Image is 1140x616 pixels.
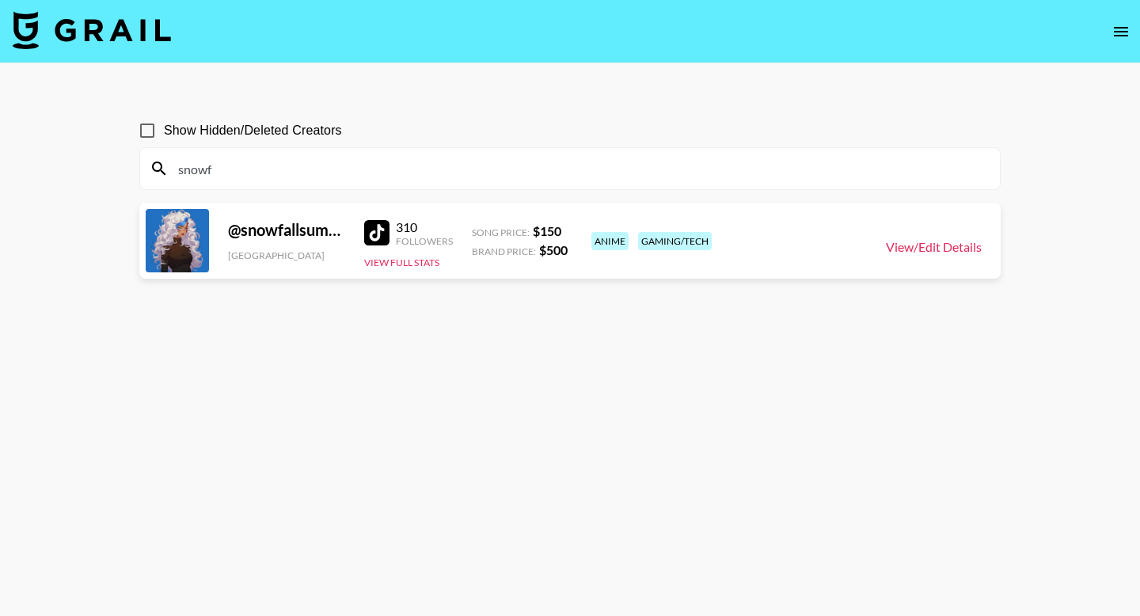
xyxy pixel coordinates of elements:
button: open drawer [1105,16,1137,48]
div: Followers [396,235,453,247]
input: Search by User Name [169,156,990,181]
a: View/Edit Details [886,239,982,255]
strong: $ 150 [533,223,561,238]
img: Grail Talent [13,11,171,49]
div: gaming/tech [638,232,712,250]
strong: $ 500 [539,242,568,257]
div: @ snowfallsummit [228,220,345,240]
button: View Full Stats [364,257,439,268]
span: Song Price: [472,226,530,238]
div: [GEOGRAPHIC_DATA] [228,249,345,261]
span: Show Hidden/Deleted Creators [164,121,342,140]
div: 310 [396,219,453,235]
div: anime [591,232,629,250]
span: Brand Price: [472,245,536,257]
